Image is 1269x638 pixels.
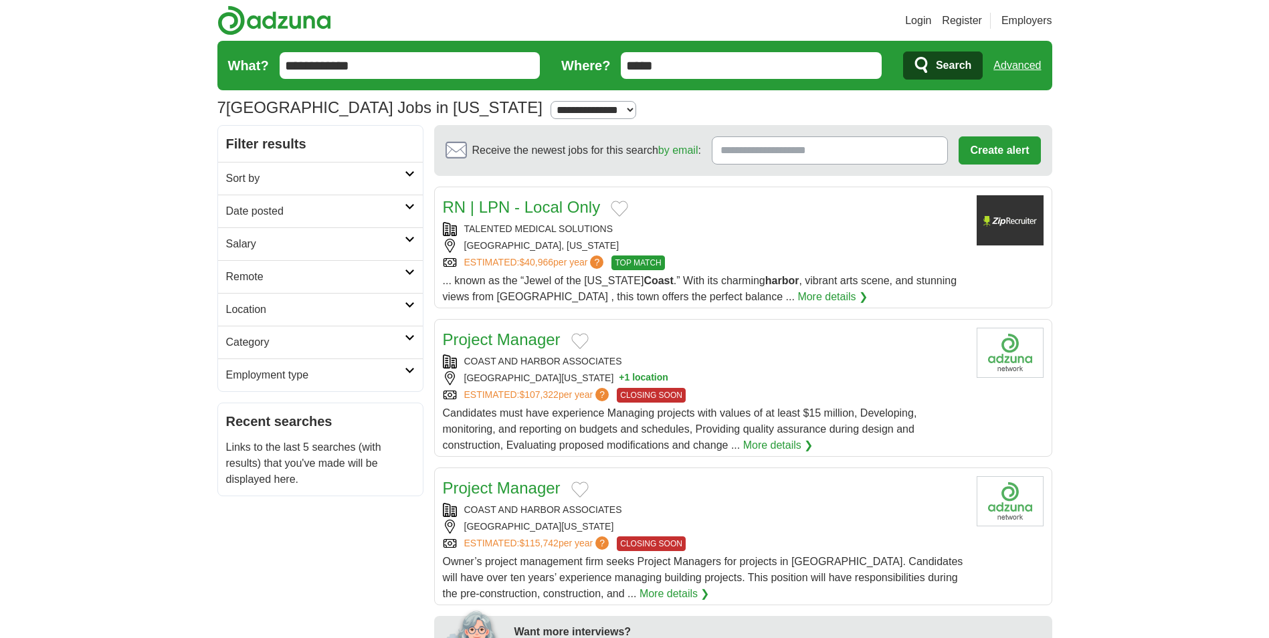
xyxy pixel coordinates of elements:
[443,520,966,534] div: [GEOGRAPHIC_DATA][US_STATE]
[226,411,415,431] h2: Recent searches
[217,98,543,116] h1: [GEOGRAPHIC_DATA] Jobs in [US_STATE]
[942,13,982,29] a: Register
[611,255,664,270] span: TOP MATCH
[936,52,971,79] span: Search
[519,257,553,268] span: $40,966
[464,255,607,270] a: ESTIMATED:$40,966per year?
[226,236,405,252] h2: Salary
[226,171,405,187] h2: Sort by
[443,556,963,599] span: Owner’s project management firm seeks Project Managers for projects in [GEOGRAPHIC_DATA]. Candida...
[1001,13,1052,29] a: Employers
[595,536,609,550] span: ?
[644,275,673,286] strong: Coast
[217,96,226,120] span: 7
[977,328,1044,378] img: Company logo
[617,536,686,551] span: CLOSING SOON
[464,388,612,403] a: ESTIMATED:$107,322per year?
[443,330,561,348] a: Project Manager
[443,371,966,385] div: [GEOGRAPHIC_DATA][US_STATE]
[218,227,423,260] a: Salary
[658,144,698,156] a: by email
[619,371,624,385] span: +
[218,195,423,227] a: Date posted
[595,388,609,401] span: ?
[590,255,603,269] span: ?
[443,239,966,253] div: [GEOGRAPHIC_DATA], [US_STATE]
[226,334,405,350] h2: Category
[218,162,423,195] a: Sort by
[443,354,966,368] div: COAST AND HARBOR ASSOCIATES
[903,51,983,80] button: Search
[443,479,561,497] a: Project Manager
[228,56,269,76] label: What?
[640,586,710,602] a: More details ❯
[977,195,1044,245] img: Company logo
[218,326,423,358] a: Category
[226,367,405,383] h2: Employment type
[226,302,405,318] h2: Location
[571,333,589,349] button: Add to favorite jobs
[226,439,415,488] p: Links to the last 5 searches (with results) that you've made will be displayed here.
[226,203,405,219] h2: Date posted
[561,56,610,76] label: Where?
[464,536,612,551] a: ESTIMATED:$115,742per year?
[443,407,917,451] span: Candidates must have experience Managing projects with values of at least $15 million, Developing...
[617,388,686,403] span: CLOSING SOON
[217,5,331,35] img: Adzuna logo
[905,13,931,29] a: Login
[619,371,668,385] button: +1 location
[443,275,957,302] span: ... known as the “Jewel of the [US_STATE] .” With its charming , vibrant arts scene, and stunning...
[743,437,813,453] a: More details ❯
[797,289,868,305] a: More details ❯
[519,538,558,548] span: $115,742
[765,275,799,286] strong: harbor
[959,136,1040,165] button: Create alert
[443,222,966,236] div: TALENTED MEDICAL SOLUTIONS
[218,126,423,162] h2: Filter results
[519,389,558,400] span: $107,322
[218,293,423,326] a: Location
[611,201,628,217] button: Add to favorite jobs
[443,503,966,517] div: COAST AND HARBOR ASSOCIATES
[977,476,1044,526] img: Company logo
[571,482,589,498] button: Add to favorite jobs
[226,269,405,285] h2: Remote
[443,198,601,216] a: RN | LPN - Local Only
[218,358,423,391] a: Employment type
[218,260,423,293] a: Remote
[993,52,1041,79] a: Advanced
[472,142,701,158] span: Receive the newest jobs for this search :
